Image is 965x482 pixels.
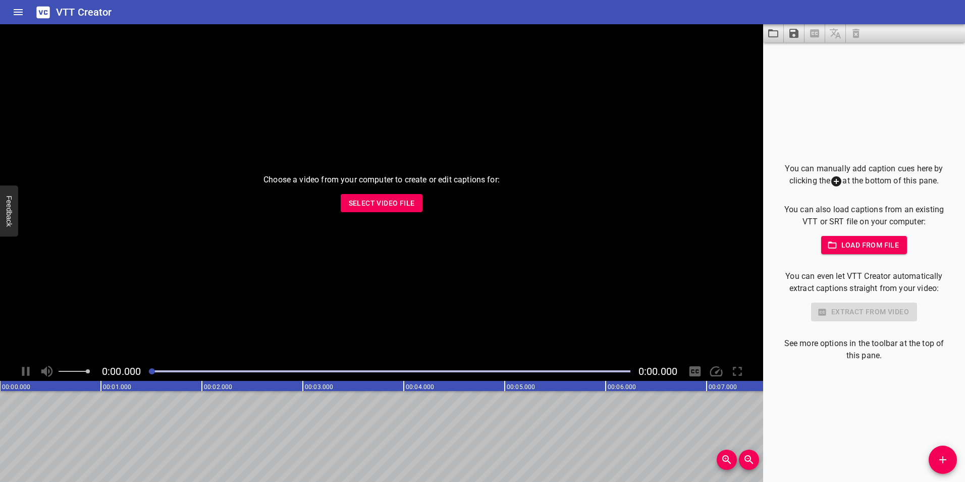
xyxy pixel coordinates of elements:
[103,383,131,391] text: 00:01.000
[829,239,899,252] span: Load from file
[204,383,232,391] text: 00:02.000
[805,24,825,42] span: Select a video in the pane to the left, then you can automatically extract captions.
[638,365,677,377] span: Video Duration
[825,24,846,42] span: Add some captions below, then you can translate them.
[779,303,949,321] div: Select a video in the pane to the left to use this feature
[709,383,737,391] text: 00:07.000
[149,370,630,372] div: Play progress
[728,362,747,381] div: Toggle Full Screen
[685,362,705,381] div: Hide/Show Captions
[821,236,907,255] button: Load from file
[305,383,333,391] text: 00:03.000
[779,163,949,187] p: You can manually add caption cues here by clicking the at the bottom of this pane.
[56,4,112,20] h6: VTT Creator
[608,383,636,391] text: 00:06.000
[263,174,500,186] p: Choose a video from your computer to create or edit captions for:
[739,450,759,470] button: Zoom Out
[102,365,141,377] span: Current Time
[707,362,726,381] div: Playback Speed
[507,383,535,391] text: 00:05.000
[779,338,949,362] p: See more options in the toolbar at the top of this pane.
[2,383,30,391] text: 00:00.000
[349,197,415,210] span: Select Video File
[779,270,949,295] p: You can even let VTT Creator automatically extract captions straight from your video:
[406,383,434,391] text: 00:04.000
[929,446,957,474] button: Add Cue
[788,27,800,39] svg: Save captions to file
[767,27,779,39] svg: Load captions from file
[717,450,737,470] button: Zoom In
[784,24,805,42] button: Save captions to file
[763,24,784,42] button: Load captions from file
[779,204,949,228] p: You can also load captions from an existing VTT or SRT file on your computer:
[341,194,423,213] button: Select Video File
